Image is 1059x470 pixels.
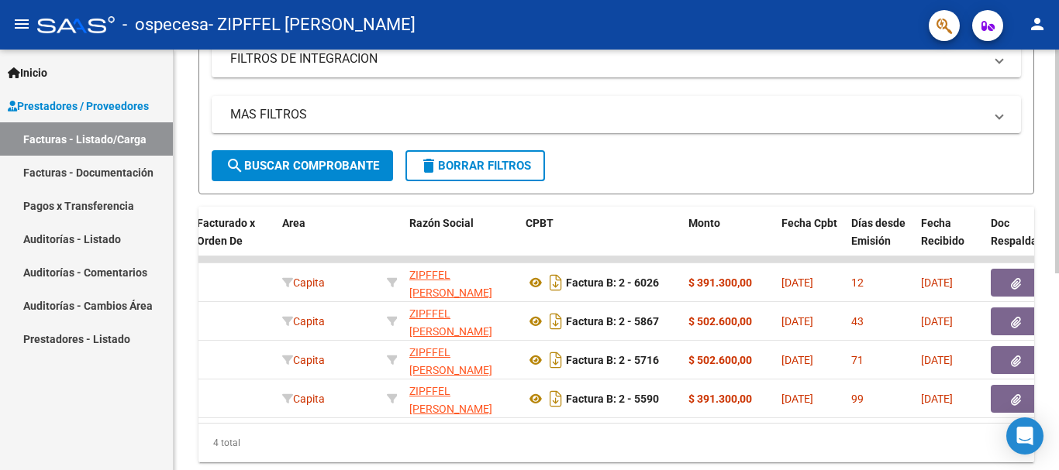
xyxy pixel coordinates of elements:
[230,50,984,67] mat-panel-title: FILTROS DE INTEGRACION
[226,159,379,173] span: Buscar Comprobante
[781,393,813,405] span: [DATE]
[546,270,566,295] i: Descargar documento
[191,207,276,275] datatable-header-cell: Facturado x Orden De
[409,307,492,338] span: ZIPFFEL [PERSON_NAME]
[230,106,984,123] mat-panel-title: MAS FILTROS
[282,315,325,328] span: Capita
[409,385,492,415] span: ZIPFFEL [PERSON_NAME]
[546,348,566,372] i: Descargar documento
[12,15,31,33] mat-icon: menu
[403,207,519,275] datatable-header-cell: Razón Social
[781,276,813,289] span: [DATE]
[546,309,566,334] i: Descargar documento
[546,386,566,411] i: Descargar documento
[282,354,325,366] span: Capita
[409,344,513,376] div: 27147842088
[282,217,305,229] span: Area
[226,156,244,175] mat-icon: search
[409,346,492,376] span: ZIPFFEL [PERSON_NAME]
[409,383,513,415] div: 27147842088
[851,315,864,328] span: 43
[566,354,659,366] strong: Factura B: 2 - 5716
[212,150,393,181] button: Buscar Comprobante
[526,217,554,229] span: CPBT
[921,217,964,247] span: Fecha Recibido
[409,269,492,299] span: ZIPFFEL [PERSON_NAME]
[212,96,1021,133] mat-expansion-panel-header: MAS FILTROS
[781,315,813,328] span: [DATE]
[566,393,659,405] strong: Factura B: 2 - 5590
[851,276,864,289] span: 12
[405,150,545,181] button: Borrar Filtros
[282,393,325,405] span: Capita
[8,98,149,115] span: Prestadores / Proveedores
[409,305,513,338] div: 27147842088
[851,217,905,247] span: Días desde Emisión
[688,354,752,366] strong: $ 502.600,00
[409,217,474,229] span: Razón Social
[688,217,720,229] span: Monto
[775,207,845,275] datatable-header-cell: Fecha Cpbt
[212,40,1021,77] mat-expansion-panel-header: FILTROS DE INTEGRACION
[781,354,813,366] span: [DATE]
[566,315,659,328] strong: Factura B: 2 - 5867
[851,393,864,405] span: 99
[566,276,659,289] strong: Factura B: 2 - 6026
[921,354,953,366] span: [DATE]
[122,8,209,42] span: - ospecesa
[8,64,47,81] span: Inicio
[276,207,381,275] datatable-header-cell: Area
[519,207,682,275] datatable-header-cell: CPBT
[921,315,953,328] span: [DATE]
[209,8,416,42] span: - ZIPFFEL [PERSON_NAME]
[688,393,752,405] strong: $ 391.300,00
[419,159,531,173] span: Borrar Filtros
[845,207,915,275] datatable-header-cell: Días desde Emisión
[419,156,438,175] mat-icon: delete
[1006,417,1043,455] div: Open Intercom Messenger
[688,315,752,328] strong: $ 502.600,00
[851,354,864,366] span: 71
[915,207,985,275] datatable-header-cell: Fecha Recibido
[688,276,752,289] strong: $ 391.300,00
[781,217,837,229] span: Fecha Cpbt
[921,276,953,289] span: [DATE]
[921,393,953,405] span: [DATE]
[198,424,1034,462] div: 4 total
[682,207,775,275] datatable-header-cell: Monto
[409,266,513,299] div: 27147842088
[282,276,325,289] span: Capita
[1028,15,1047,33] mat-icon: person
[197,217,255,247] span: Facturado x Orden De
